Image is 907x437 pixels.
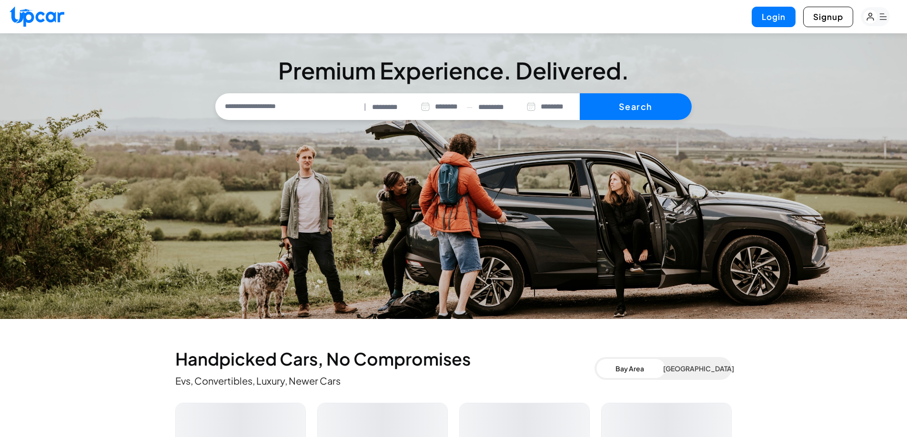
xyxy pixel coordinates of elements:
[466,101,473,112] span: —
[803,7,853,27] button: Signup
[10,6,64,27] img: Upcar Logo
[364,101,366,112] span: |
[752,7,796,27] button: Login
[663,359,730,378] button: [GEOGRAPHIC_DATA]
[175,374,595,387] p: Evs, Convertibles, Luxury, Newer Cars
[215,59,692,82] h3: Premium Experience. Delivered.
[175,349,595,368] h2: Handpicked Cars, No Compromises
[596,359,663,378] button: Bay Area
[580,93,692,120] button: Search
